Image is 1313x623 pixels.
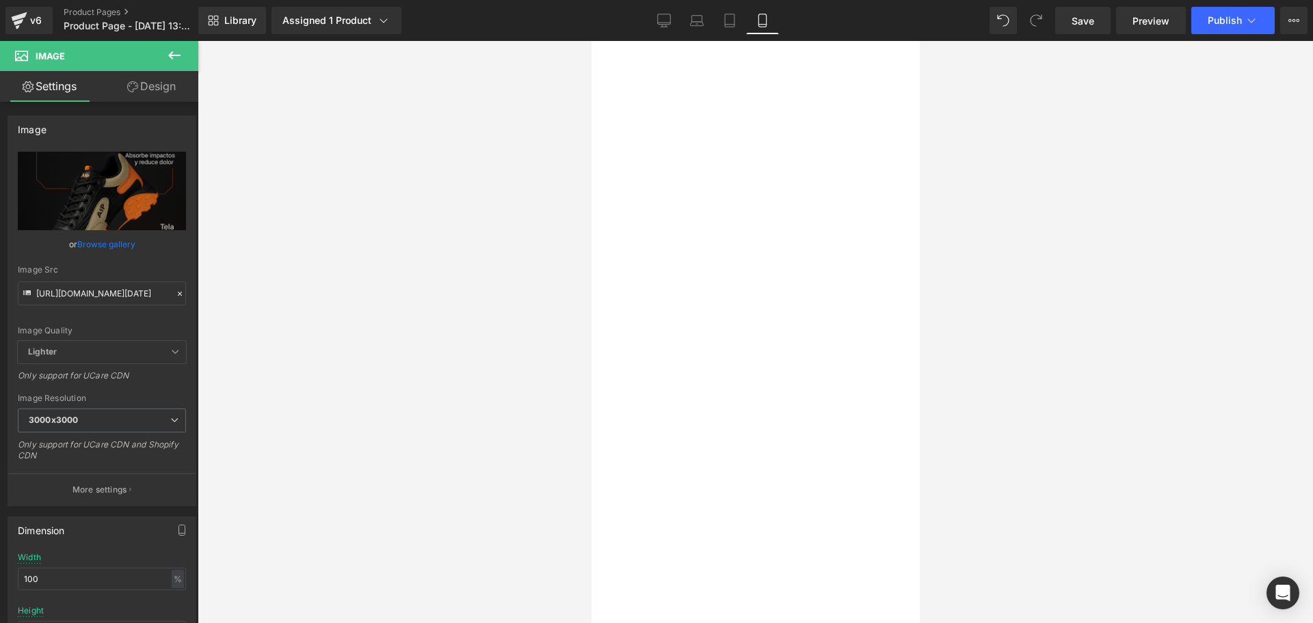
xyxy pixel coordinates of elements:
[1266,577,1299,609] div: Open Intercom Messenger
[18,265,186,275] div: Image Src
[746,7,779,34] a: Mobile
[282,14,390,27] div: Assigned 1 Product
[72,484,127,496] p: More settings
[1072,14,1094,28] span: Save
[18,281,186,305] input: Link
[1208,15,1242,26] span: Publish
[5,7,53,34] a: v6
[36,51,65,61] span: Image
[1116,7,1186,34] a: Preview
[29,415,78,425] b: 3000x3000
[1132,14,1169,28] span: Preview
[648,7,680,34] a: Desktop
[102,71,201,102] a: Design
[18,553,41,562] div: Width
[224,14,256,27] span: Library
[1191,7,1275,34] button: Publish
[18,116,47,135] div: Image
[28,346,57,357] b: Lighter
[64,7,221,18] a: Product Pages
[990,7,1017,34] button: Undo
[18,606,44,615] div: Height
[18,517,65,536] div: Dimension
[77,232,135,256] a: Browse gallery
[18,370,186,390] div: Only support for UCare CDN
[18,568,186,590] input: auto
[18,439,186,470] div: Only support for UCare CDN and Shopify CDN
[64,20,195,31] span: Product Page - [DATE] 13:51:53
[18,326,186,335] div: Image Quality
[713,7,746,34] a: Tablet
[198,7,266,34] a: New Library
[27,12,44,29] div: v6
[172,570,184,588] div: %
[1022,7,1050,34] button: Redo
[680,7,713,34] a: Laptop
[18,393,186,403] div: Image Resolution
[8,473,196,506] button: More settings
[18,237,186,251] div: or
[1280,7,1308,34] button: More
